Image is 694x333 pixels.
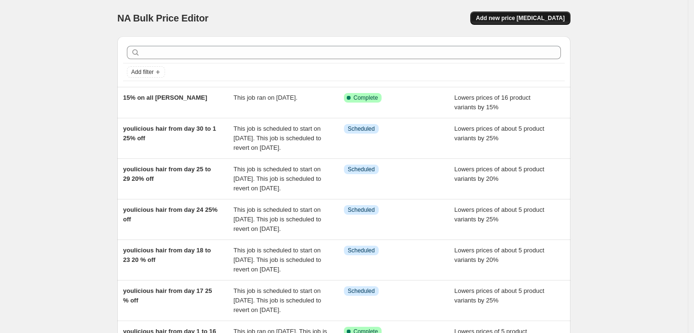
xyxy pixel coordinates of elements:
[348,287,375,295] span: Scheduled
[455,166,545,182] span: Lowers prices of about 5 product variants by 20%
[348,125,375,133] span: Scheduled
[123,94,207,101] span: 15% on all [PERSON_NAME]
[348,166,375,173] span: Scheduled
[353,94,378,102] span: Complete
[455,247,545,263] span: Lowers prices of about 5 product variants by 20%
[131,68,154,76] span: Add filter
[234,206,321,232] span: This job is scheduled to start on [DATE]. This job is scheduled to revert on [DATE].
[123,166,211,182] span: youlicious hair from day 25 to 29 20% off
[127,66,165,78] button: Add filter
[470,11,570,25] button: Add new price [MEDICAL_DATA]
[234,166,321,192] span: This job is scheduled to start on [DATE]. This job is scheduled to revert on [DATE].
[476,14,565,22] span: Add new price [MEDICAL_DATA]
[455,125,545,142] span: Lowers prices of about 5 product variants by 25%
[123,247,211,263] span: youlicious hair from day 18 to 23 20 % off
[455,94,531,111] span: Lowers prices of 16 product variants by 15%
[455,287,545,304] span: Lowers prices of about 5 product variants by 25%
[234,247,321,273] span: This job is scheduled to start on [DATE]. This job is scheduled to revert on [DATE].
[455,206,545,223] span: Lowers prices of about 5 product variants by 25%
[348,206,375,214] span: Scheduled
[234,287,321,313] span: This job is scheduled to start on [DATE]. This job is scheduled to revert on [DATE].
[234,125,321,151] span: This job is scheduled to start on [DATE]. This job is scheduled to revert on [DATE].
[117,13,208,23] span: NA Bulk Price Editor
[348,247,375,254] span: Scheduled
[123,125,216,142] span: youlicious hair from day 30 to 1 25% off
[234,94,298,101] span: This job ran on [DATE].
[123,287,212,304] span: youlicious hair from day 17 25 % off
[123,206,218,223] span: youlicious hair from day 24 25% off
